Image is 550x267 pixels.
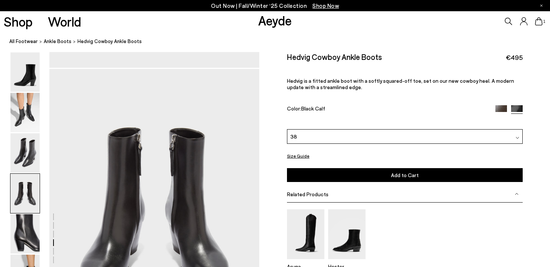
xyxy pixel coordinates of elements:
[287,52,382,61] h2: Hedvig Cowboy Ankle Boots
[506,53,523,62] span: €495
[10,93,40,132] img: Hedvig Cowboy Ankle Boots - Image 2
[10,174,40,213] img: Hedvig Cowboy Ankle Boots - Image 4
[391,172,419,178] span: Add to Cart
[258,12,292,28] a: Aeyde
[287,168,523,182] button: Add to Cart
[543,19,546,24] span: 1
[287,78,523,90] p: Hedvig is a fitted ankle boot with a softly squared-off toe, set on our new cowboy heel. A modern...
[287,209,324,259] img: Aruna Leather Knee-High Cowboy Boots
[48,15,81,28] a: World
[4,15,33,28] a: Shop
[312,2,339,9] span: Navigate to /collections/new-in
[211,1,339,10] p: Out Now | Fall/Winter ‘25 Collection
[77,37,142,45] span: Hedvig Cowboy Ankle Boots
[287,151,309,161] button: Size Guide
[10,52,40,92] img: Hedvig Cowboy Ankle Boots - Image 1
[9,31,550,52] nav: breadcrumb
[44,37,71,45] a: ankle boots
[290,133,297,140] span: 38
[9,37,38,45] a: All Footwear
[328,209,366,259] img: Hester Ankle Boots
[535,17,543,25] a: 1
[287,191,329,197] span: Related Products
[301,105,325,112] span: Black Calf
[515,192,519,196] img: svg%3E
[10,133,40,173] img: Hedvig Cowboy Ankle Boots - Image 3
[287,105,488,114] div: Color:
[10,214,40,254] img: Hedvig Cowboy Ankle Boots - Image 5
[516,136,519,140] img: svg%3E
[44,38,71,44] span: ankle boots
